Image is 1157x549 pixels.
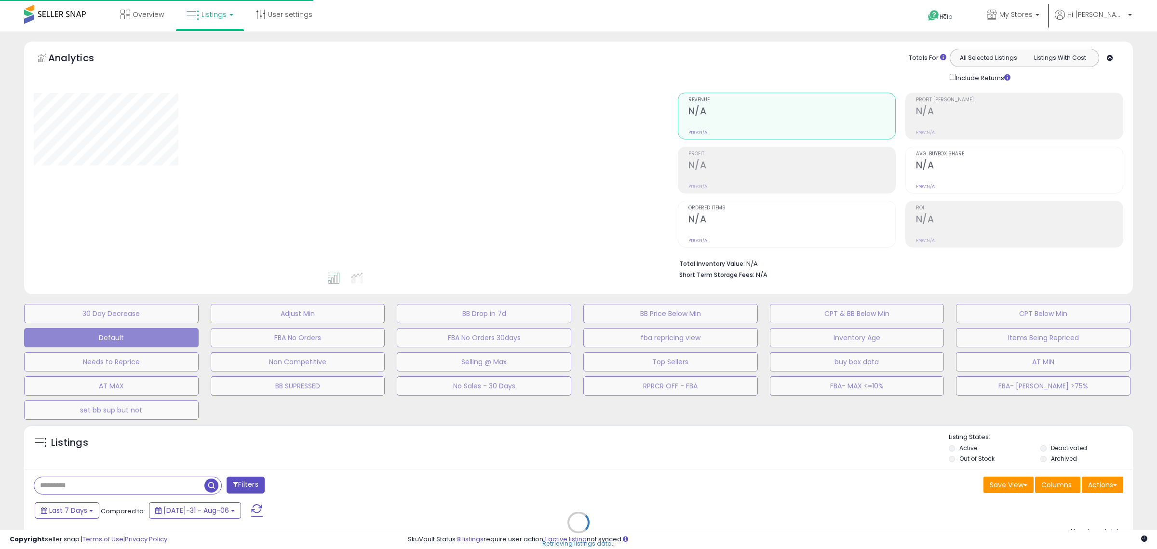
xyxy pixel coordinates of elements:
[916,237,935,243] small: Prev: N/A
[916,97,1123,103] span: Profit [PERSON_NAME]
[916,129,935,135] small: Prev: N/A
[133,10,164,19] span: Overview
[679,271,754,279] b: Short Term Storage Fees:
[999,10,1033,19] span: My Stores
[942,72,1022,83] div: Include Returns
[24,400,199,420] button: set bb sup but not
[916,106,1123,119] h2: N/A
[24,352,199,371] button: Needs to Reprice
[24,304,199,323] button: 30 Day Decrease
[397,328,571,347] button: FBA No Orders 30days
[688,151,895,157] span: Profit
[688,160,895,173] h2: N/A
[953,52,1024,64] button: All Selected Listings
[956,352,1130,371] button: AT MIN
[770,328,944,347] button: Inventory Age
[10,535,45,544] strong: Copyright
[688,183,707,189] small: Prev: N/A
[916,183,935,189] small: Prev: N/A
[397,352,571,371] button: Selling @ Max
[688,97,895,103] span: Revenue
[956,304,1130,323] button: CPT Below Min
[583,328,758,347] button: fba repricing view
[688,129,707,135] small: Prev: N/A
[916,160,1123,173] h2: N/A
[48,51,113,67] h5: Analytics
[10,535,167,544] div: seller snap | |
[583,352,758,371] button: Top Sellers
[679,260,745,268] b: Total Inventory Value:
[688,106,895,119] h2: N/A
[920,2,971,31] a: Help
[583,376,758,396] button: RPRCR OFF - FBA
[397,376,571,396] button: No Sales - 30 Days
[1024,52,1096,64] button: Listings With Cost
[916,214,1123,227] h2: N/A
[956,376,1130,396] button: FBA- [PERSON_NAME] >75%
[916,206,1123,211] span: ROI
[202,10,227,19] span: Listings
[928,10,940,22] i: Get Help
[770,376,944,396] button: FBA- MAX <=10%
[688,206,895,211] span: Ordered Items
[916,151,1123,157] span: Avg. Buybox Share
[211,328,385,347] button: FBA No Orders
[1067,10,1125,19] span: Hi [PERSON_NAME]
[770,352,944,371] button: buy box data
[679,257,1116,269] li: N/A
[583,304,758,323] button: BB Price Below Min
[909,54,946,63] div: Totals For
[211,304,385,323] button: Adjust Min
[770,304,944,323] button: CPT & BB Below Min
[956,328,1130,347] button: Items Being Repriced
[688,214,895,227] h2: N/A
[940,13,953,21] span: Help
[542,539,615,548] div: Retrieving listings data..
[24,328,199,347] button: Default
[211,352,385,371] button: Non Competitive
[211,376,385,396] button: BB SUPRESSED
[688,237,707,243] small: Prev: N/A
[24,376,199,396] button: AT MAX
[397,304,571,323] button: BB Drop in 7d
[756,270,767,279] span: N/A
[1055,10,1132,31] a: Hi [PERSON_NAME]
